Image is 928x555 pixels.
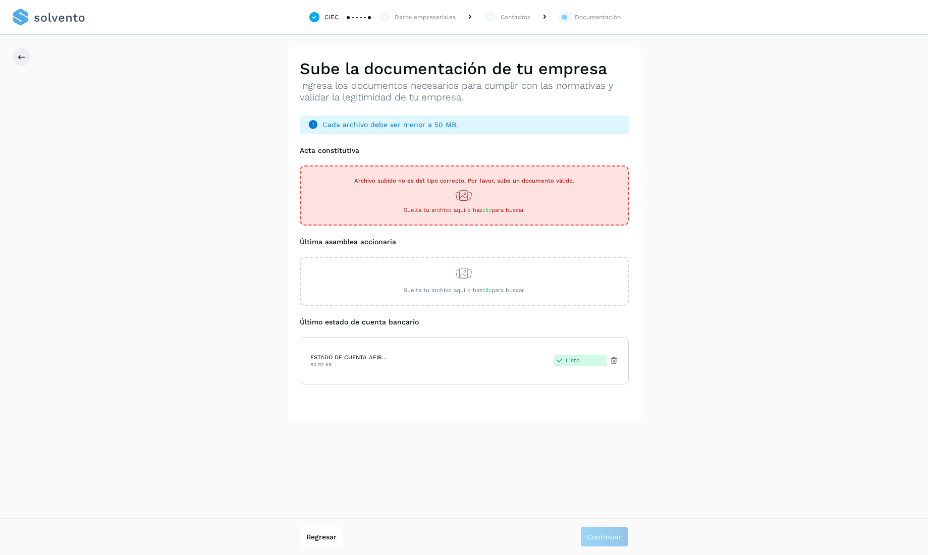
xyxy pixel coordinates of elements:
[322,120,621,130] span: Cada archivo debe ser menor a 50 MB.
[580,527,628,547] button: Continuar
[587,533,622,540] span: Continuar
[300,318,419,326] label: Último estado de cuenta bancario
[300,80,629,103] p: Ingresa los documentos necesarios para cumplir con las normativas y validar la legitimidad de tu ...
[300,146,359,155] label: Acta constitutiva
[300,527,343,547] button: Regresar
[501,13,530,22] div: Contactos
[324,13,339,22] div: CIEC
[575,13,621,22] div: Documentación
[300,59,629,78] h2: Sube la documentación de tu empresa
[306,533,337,540] span: Regresar
[395,13,456,22] div: Datos empresariales
[300,238,396,246] label: Última asamblea accionaria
